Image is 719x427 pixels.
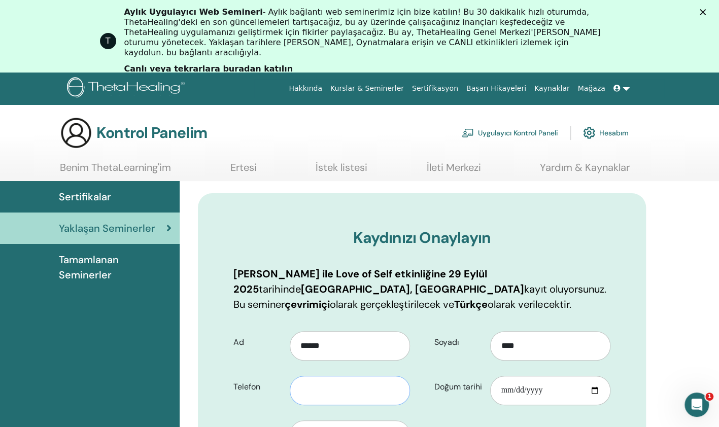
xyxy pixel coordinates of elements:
a: Canlı veya tekrarlara buradan katılın [124,64,293,75]
div: ThetaHealing için profil resmi [100,33,116,49]
font: Hesabım [599,128,629,137]
a: Benim ThetaLearning'im [60,161,171,181]
label: Doğum tarihi [427,377,491,397]
a: İstek listesi [316,161,367,181]
span: Sertifikalar [59,189,111,204]
a: Sertifikasyon [408,79,462,98]
a: Uygulayıcı Kontrol Paneli [462,122,558,144]
a: Yardım & Kaynaklar [540,161,630,181]
a: Hesabım [583,122,629,144]
span: 1 [705,393,713,401]
a: Kaynaklar [530,79,574,98]
h3: Kontrol Panelim [96,124,207,142]
img: logo.png [67,77,188,100]
h3: Kaydınızı Onaylayın [233,229,610,247]
b: [GEOGRAPHIC_DATA], [GEOGRAPHIC_DATA] [301,282,524,296]
iframe: Intercom live chat [684,393,709,417]
p: tarihinde kayıt oluyorsunuz. Bu seminer olarak gerçekleştirilecek ve olarak verilecektir. [233,266,610,312]
img: generic-user-icon.jpg [60,117,92,149]
label: Ad [226,333,290,352]
span: Tamamlanan Seminerler [59,252,172,282]
a: Kurslar & Seminerler [326,79,408,98]
b: Türkçe [454,298,488,311]
a: Ertesi [230,161,257,181]
font: Uygulayıcı Kontrol Paneli [478,128,558,137]
b: [PERSON_NAME] ile Love of Self etkinliğine [233,267,446,280]
img: cog.svg [583,124,595,141]
b: çevrimiçi [285,298,330,311]
span: Yaklaşan Seminerler [59,221,155,236]
div: Kapat [700,9,710,15]
label: Telefon [226,377,290,397]
a: Hakkında [285,79,326,98]
b: Aylık Uygulayıcı Web Semineri [124,7,263,17]
div: - Aylık bağlantı web seminerimiz için bize katılın! Bu 30 dakikalık hızlı oturumda, ThetaHealing'... [124,7,603,58]
a: Başarı Hikayeleri [462,79,530,98]
label: Soyadı [427,333,491,352]
img: chalkboard-teacher.svg [462,128,474,137]
a: İleti Merkezi [427,161,481,181]
a: Mağaza [573,79,609,98]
